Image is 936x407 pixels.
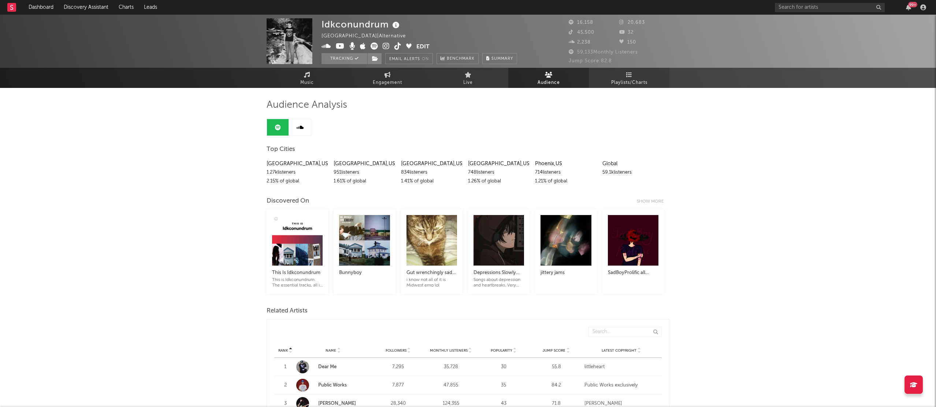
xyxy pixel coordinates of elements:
[426,363,475,371] div: 35,728
[401,159,463,168] div: [GEOGRAPHIC_DATA] , US
[318,401,356,406] a: [PERSON_NAME]
[906,4,911,10] button: 99+
[267,159,328,168] div: [GEOGRAPHIC_DATA] , US
[602,348,636,353] span: Latest Copyright
[430,348,468,353] span: Monthly Listeners
[406,277,457,288] div: i know not all of it is Midwest emo lol
[296,360,370,373] a: Dear Me
[608,261,658,283] a: SadBoyProlific all songs
[386,348,406,353] span: Followers
[602,159,664,168] div: Global
[535,177,597,186] div: 1.21 % of global
[602,168,664,177] div: 59.1k listeners
[473,261,524,288] a: Depressions Slowly Killing MeSongs about depression and heartbreaks. Very easy to fall asleep to....
[775,3,885,12] input: Search for artists
[538,78,560,87] span: Audience
[406,261,457,288] a: Gut wrenchingly sad Midwest emoi know not all of it is Midwest emo lol
[318,383,347,388] a: Public Works
[608,269,658,277] div: SadBoyProlific all songs
[611,78,647,87] span: Playlists/Charts
[426,382,475,389] div: 47,855
[373,78,402,87] span: Engagement
[463,78,473,87] span: Live
[322,32,414,41] div: [GEOGRAPHIC_DATA] | Alternative
[508,68,589,88] a: Audience
[272,261,323,288] a: This Is IdkconundrumThis is Idkconundrum. The essential tracks, all in one playlist.
[535,159,597,168] div: Phoenix , US
[334,177,395,186] div: 1.61 % of global
[267,168,328,177] div: 1.27k listeners
[374,382,423,389] div: 7,877
[334,159,395,168] div: [GEOGRAPHIC_DATA] , US
[267,101,347,110] span: Audience Analysis
[908,2,917,7] div: 99 +
[532,382,581,389] div: 84.2
[569,59,612,63] span: Jump Score: 82.8
[588,327,662,337] input: Search...
[272,277,323,288] div: This is Idkconundrum. The essential tracks, all in one playlist.
[491,348,512,353] span: Popularity
[334,168,395,177] div: 951 listeners
[406,269,457,277] div: Gut wrenchingly sad Midwest emo
[569,20,593,25] span: 16,158
[318,365,337,369] a: Dear Me
[428,68,508,88] a: Live
[267,145,295,154] span: Top Cities
[326,348,336,353] span: Name
[267,307,308,315] span: Related Artists
[267,68,347,88] a: Music
[541,261,591,283] a: jittery jams
[619,40,636,45] span: 150
[535,168,597,177] div: 714 listeners
[339,269,390,277] div: Bunnyboy
[322,18,401,30] div: Idkconundrum
[322,53,367,64] button: Tracking
[479,363,528,371] div: 30
[479,382,528,389] div: 35
[491,57,513,61] span: Summary
[278,363,293,371] div: 1
[637,197,669,206] div: Show more
[385,53,433,64] button: Email AlertsOn
[267,177,328,186] div: 2.15 % of global
[416,42,430,52] button: Edit
[473,277,524,288] div: Songs about depression and heartbreaks. Very easy to fall asleep to. Let's cry together. Instagra...
[473,269,524,277] div: Depressions Slowly Killing Me
[589,68,669,88] a: Playlists/Charts
[468,159,530,168] div: [GEOGRAPHIC_DATA] , US
[278,382,293,389] div: 2
[401,177,463,186] div: 1.41 % of global
[267,197,309,206] div: Discovered On
[468,168,530,177] div: 748 listeners
[300,78,314,87] span: Music
[447,55,475,63] span: Benchmark
[543,348,565,353] span: Jump Score
[296,379,370,392] a: Public Works
[339,261,390,283] a: Bunnyboy
[569,50,638,55] span: 59,133 Monthly Listeners
[347,68,428,88] a: Engagement
[374,363,423,371] div: 7,295
[272,269,323,277] div: This Is Idkconundrum
[619,20,645,25] span: 20,683
[532,363,581,371] div: 55.8
[584,382,658,389] div: Public Works exclusively
[482,53,517,64] button: Summary
[619,30,634,35] span: 32
[569,30,594,35] span: 45,500
[584,363,658,371] div: littleheart
[569,40,591,45] span: 2,238
[541,269,591,277] div: jittery jams
[437,53,479,64] a: Benchmark
[468,177,530,186] div: 1.26 % of global
[278,348,288,353] span: Rank
[401,168,463,177] div: 834 listeners
[422,57,429,61] em: On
